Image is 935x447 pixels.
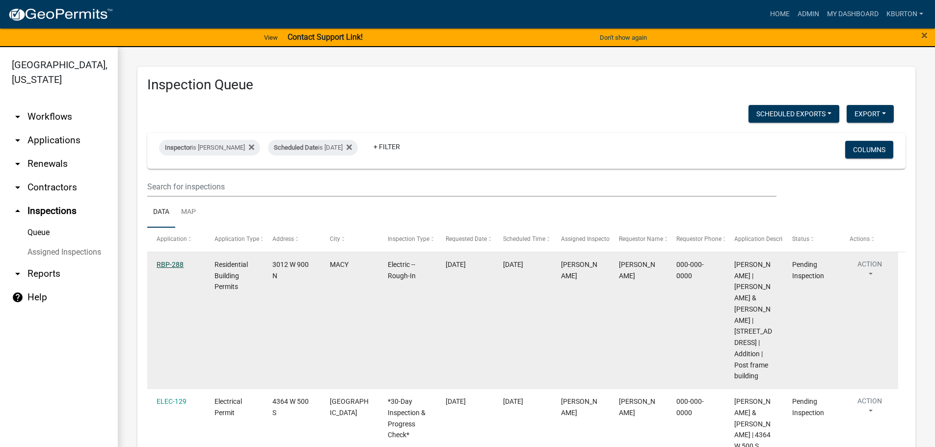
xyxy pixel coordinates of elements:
a: Home [766,5,794,24]
div: is [DATE] [268,140,358,156]
datatable-header-cell: Scheduled Time [494,228,552,251]
span: Application Description [734,236,796,242]
span: Electric -- Rough-In [388,261,416,280]
span: Address [272,236,294,242]
datatable-header-cell: Requestor Phone [667,228,725,251]
a: Data [147,197,175,228]
span: 000-000-0000 [676,261,704,280]
a: ELEC-129 [157,397,187,405]
span: Scheduled Date [274,144,318,151]
span: Status [792,236,809,242]
span: Kenny Burton [561,261,597,280]
span: *30-Day Inspection & Progress Check* [388,397,426,439]
i: arrow_drop_down [12,182,24,193]
button: Scheduled Exports [748,105,839,123]
input: Search for inspections [147,177,776,197]
span: Assigned Inspector [561,236,612,242]
span: Taylour Stewart [619,261,655,280]
a: View [260,29,282,46]
datatable-header-cell: Address [263,228,321,251]
div: [DATE] [503,259,542,270]
span: Inspector [165,144,191,151]
button: Columns [845,141,893,158]
span: Kenny Burton [619,397,655,417]
i: arrow_drop_down [12,268,24,280]
datatable-header-cell: Application [147,228,205,251]
span: City [330,236,340,242]
datatable-header-cell: Application Description [725,228,783,251]
span: Requestor Name [619,236,663,242]
datatable-header-cell: City [321,228,378,251]
span: Requestor Phone [676,236,721,242]
a: Map [175,197,202,228]
span: Application [157,236,187,242]
span: Taylour Stewart | Stewart, Chris & Taylour | 3012 W 900 N MACY, IN 46951 | Addition | Post frame ... [734,261,772,380]
h3: Inspection Queue [147,77,906,93]
span: 3012 W 900 N [272,261,309,280]
button: Export [847,105,894,123]
a: + Filter [366,138,408,156]
span: 10/03/2024 [446,397,466,405]
span: Peru [330,397,369,417]
span: Electrical Permit [214,397,242,417]
span: Kenny Burton [561,397,597,417]
a: My Dashboard [823,5,882,24]
span: Inspection Type [388,236,429,242]
span: MACY [330,261,348,268]
datatable-header-cell: Application Type [205,228,263,251]
datatable-header-cell: Requestor Name [610,228,668,251]
i: help [12,291,24,303]
datatable-header-cell: Actions [840,228,898,251]
span: Pending Inspection [792,261,824,280]
button: Action [850,396,890,421]
span: Requested Date [446,236,487,242]
a: RBP-288 [157,261,184,268]
span: × [921,28,928,42]
span: Residential Building Permits [214,261,248,291]
a: Admin [794,5,823,24]
strong: Contact Support Link! [288,32,363,42]
span: 05/27/2024 [446,261,466,268]
button: Close [921,29,928,41]
button: Action [850,259,890,284]
datatable-header-cell: Assigned Inspector [552,228,610,251]
div: [DATE] [503,396,542,407]
span: Pending Inspection [792,397,824,417]
span: 000-000-0000 [676,397,704,417]
a: kburton [882,5,927,24]
datatable-header-cell: Status [783,228,841,251]
span: Actions [850,236,870,242]
i: arrow_drop_down [12,111,24,123]
datatable-header-cell: Requested Date [436,228,494,251]
span: Scheduled Time [503,236,545,242]
div: is [PERSON_NAME] [159,140,260,156]
button: Don't show again [596,29,651,46]
i: arrow_drop_up [12,205,24,217]
datatable-header-cell: Inspection Type [378,228,436,251]
i: arrow_drop_down [12,134,24,146]
i: arrow_drop_down [12,158,24,170]
span: 4364 W 500 S [272,397,309,417]
span: Application Type [214,236,259,242]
